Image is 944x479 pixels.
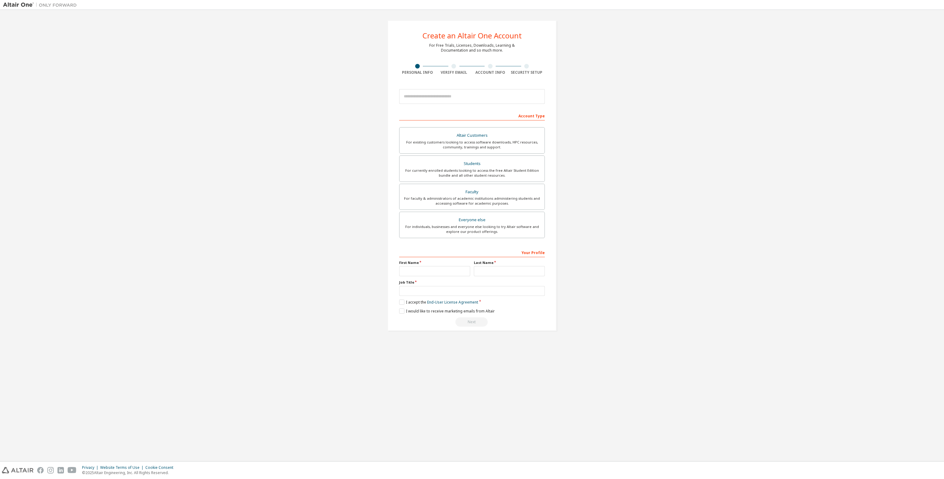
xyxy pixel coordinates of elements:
[68,467,77,473] img: youtube.svg
[436,70,472,75] div: Verify Email
[429,43,515,53] div: For Free Trials, Licenses, Downloads, Learning & Documentation and so much more.
[427,300,478,305] a: End-User License Agreement
[403,159,541,168] div: Students
[3,2,80,8] img: Altair One
[47,467,54,473] img: instagram.svg
[399,308,495,314] label: I would like to receive marketing emails from Altair
[509,70,545,75] div: Security Setup
[82,465,100,470] div: Privacy
[403,216,541,224] div: Everyone else
[403,196,541,206] div: For faculty & administrators of academic institutions administering students and accessing softwa...
[403,168,541,178] div: For currently enrolled students looking to access the free Altair Student Edition bundle and all ...
[403,188,541,196] div: Faculty
[474,260,545,265] label: Last Name
[399,260,470,265] label: First Name
[403,224,541,234] div: For individuals, businesses and everyone else looking to try Altair software and explore our prod...
[399,247,545,257] div: Your Profile
[399,317,545,327] div: Read and acccept EULA to continue
[100,465,145,470] div: Website Terms of Use
[399,111,545,120] div: Account Type
[399,300,478,305] label: I accept the
[145,465,177,470] div: Cookie Consent
[82,470,177,475] p: © 2025 Altair Engineering, Inc. All Rights Reserved.
[2,467,33,473] img: altair_logo.svg
[472,70,509,75] div: Account Info
[403,140,541,150] div: For existing customers looking to access software downloads, HPC resources, community, trainings ...
[37,467,44,473] img: facebook.svg
[403,131,541,140] div: Altair Customers
[57,467,64,473] img: linkedin.svg
[423,32,522,39] div: Create an Altair One Account
[399,70,436,75] div: Personal Info
[399,280,545,285] label: Job Title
